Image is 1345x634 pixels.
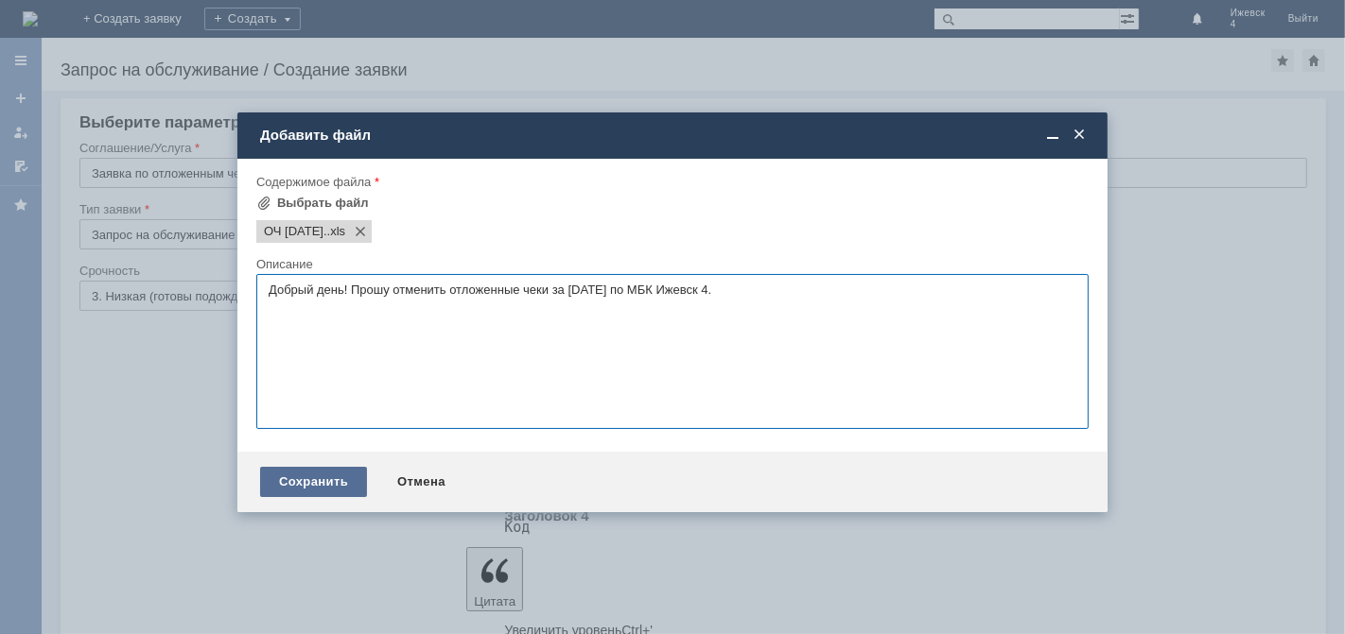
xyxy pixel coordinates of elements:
div: Выбрать файл [277,196,369,211]
span: Свернуть (Ctrl + M) [1043,127,1062,144]
span: ОЧ 12.08.25..xls [327,224,346,239]
span: Закрыть [1070,127,1089,144]
div: Содержимое файла [256,176,1085,188]
span: ОЧ 12.08.25..xls [264,224,327,239]
div: Добавить файл [260,127,1089,144]
div: Описание [256,258,1085,270]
